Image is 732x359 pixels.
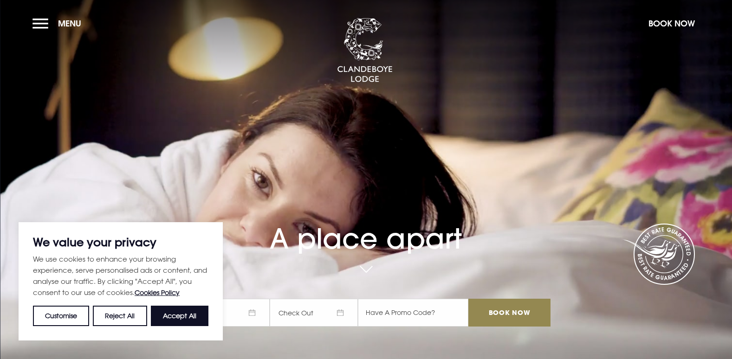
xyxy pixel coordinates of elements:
[337,18,393,83] img: Clandeboye Lodge
[135,288,180,296] a: Cookies Policy
[468,299,550,327] input: Book Now
[181,299,270,327] span: Check In
[33,253,208,298] p: We use cookies to enhance your browsing experience, serve personalised ads or content, and analys...
[644,13,700,33] button: Book Now
[58,18,81,29] span: Menu
[32,13,86,33] button: Menu
[33,237,208,248] p: We value your privacy
[151,306,208,326] button: Accept All
[358,299,468,327] input: Have A Promo Code?
[19,222,223,340] div: We value your privacy
[270,299,358,327] span: Check Out
[93,306,147,326] button: Reject All
[33,306,89,326] button: Customise
[181,200,550,255] h1: A place apart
